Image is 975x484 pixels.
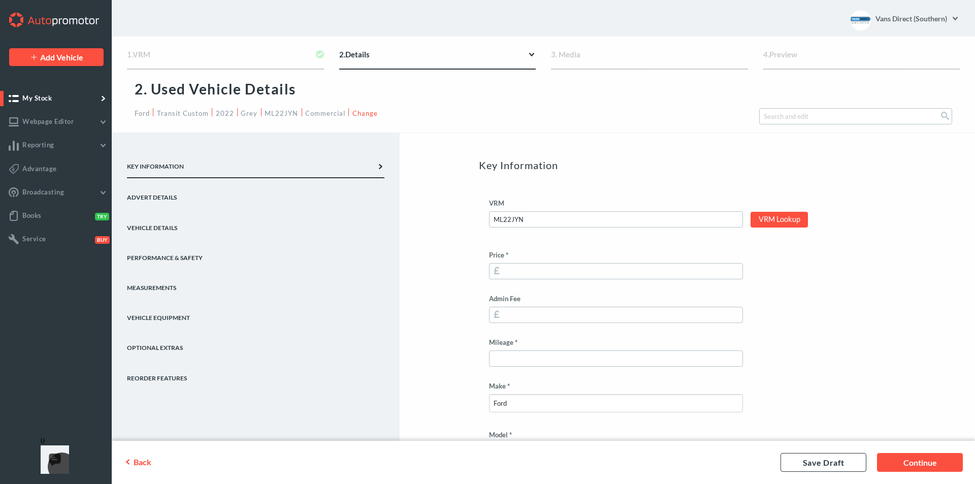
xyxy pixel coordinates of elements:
[877,453,963,472] a: Continue
[35,438,79,482] iframe: Front Chat
[95,236,110,244] span: Buy
[212,108,238,116] li: 2022
[127,50,133,59] span: 1.
[479,157,888,173] div: Key Information
[127,209,384,239] a: Vehicle Details
[489,251,743,259] label: Price *
[127,329,384,359] a: Optional Extras
[489,199,743,207] label: VRM
[339,49,536,70] div: Details
[489,431,743,439] label: Model *
[489,295,743,303] label: Admin Fee
[127,147,384,178] a: Key Information
[9,48,104,66] a: Add Vehicle
[93,212,108,220] button: Try
[127,49,324,70] div: VRM
[22,141,54,149] span: Reporting
[93,235,108,243] button: Buy
[751,212,808,228] a: VRM Lookup
[22,165,57,173] span: Advantage
[763,49,960,70] div: Preview
[489,338,743,346] label: Mileage *
[759,108,952,124] input: Search and edit
[262,108,302,116] li: ML22JYN
[153,108,212,116] li: Transit Custom
[124,457,173,467] a: Back
[127,299,384,329] a: Vehicle Equipment
[941,112,949,120] input: Submit
[551,50,557,59] span: 3.
[95,213,109,220] span: Try
[135,108,153,116] li: Ford
[238,108,262,116] li: Grey
[559,50,580,59] span: Media
[875,8,960,28] a: Vans Direct (Southern)
[134,457,151,466] span: Back
[22,117,74,125] span: Webpage Editor
[22,211,42,219] span: Books
[763,50,769,59] span: 4.
[489,382,743,390] label: Make *
[127,269,384,299] a: Measurements
[494,399,507,408] div: Ford
[22,188,64,196] span: Broadcasting
[127,239,384,269] a: Performance & Safety
[127,359,384,389] a: REORDER FEATURES
[352,109,378,117] a: Change
[781,453,866,472] a: Save Draft
[339,50,345,59] span: 2.
[135,78,952,101] p: 2. Used Vehicle Details
[22,94,52,102] span: My Stock
[302,108,349,116] li: commercial
[40,52,83,62] span: Add Vehicle
[127,178,384,208] a: Advert Details
[22,235,46,243] span: Service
